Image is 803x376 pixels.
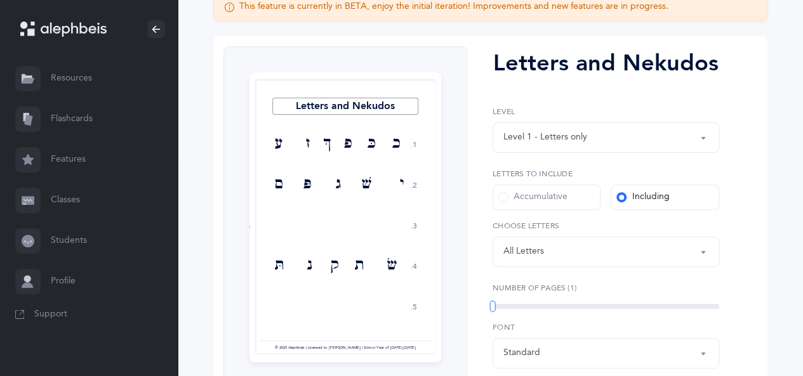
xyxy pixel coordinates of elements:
[493,237,719,267] button: All Letters
[503,346,540,360] div: Standard
[493,220,719,231] label: Choose letters
[503,245,544,258] div: All Letters
[493,168,719,179] label: Letters to include
[503,131,587,144] div: Level 1 - Letters only
[493,338,719,368] button: Standard
[239,1,668,13] div: This feature is currently in BETA, enjoy the initial iteration! Improvements and new features are...
[498,191,567,204] div: Accumulative
[493,321,719,333] label: Font
[493,122,719,153] button: Level 1 - Letters only
[34,308,67,321] span: Support
[616,191,669,204] div: Including
[493,282,719,294] label: Number of Pages (1)
[493,46,719,81] div: Letters and Nekudos
[493,106,719,117] label: Level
